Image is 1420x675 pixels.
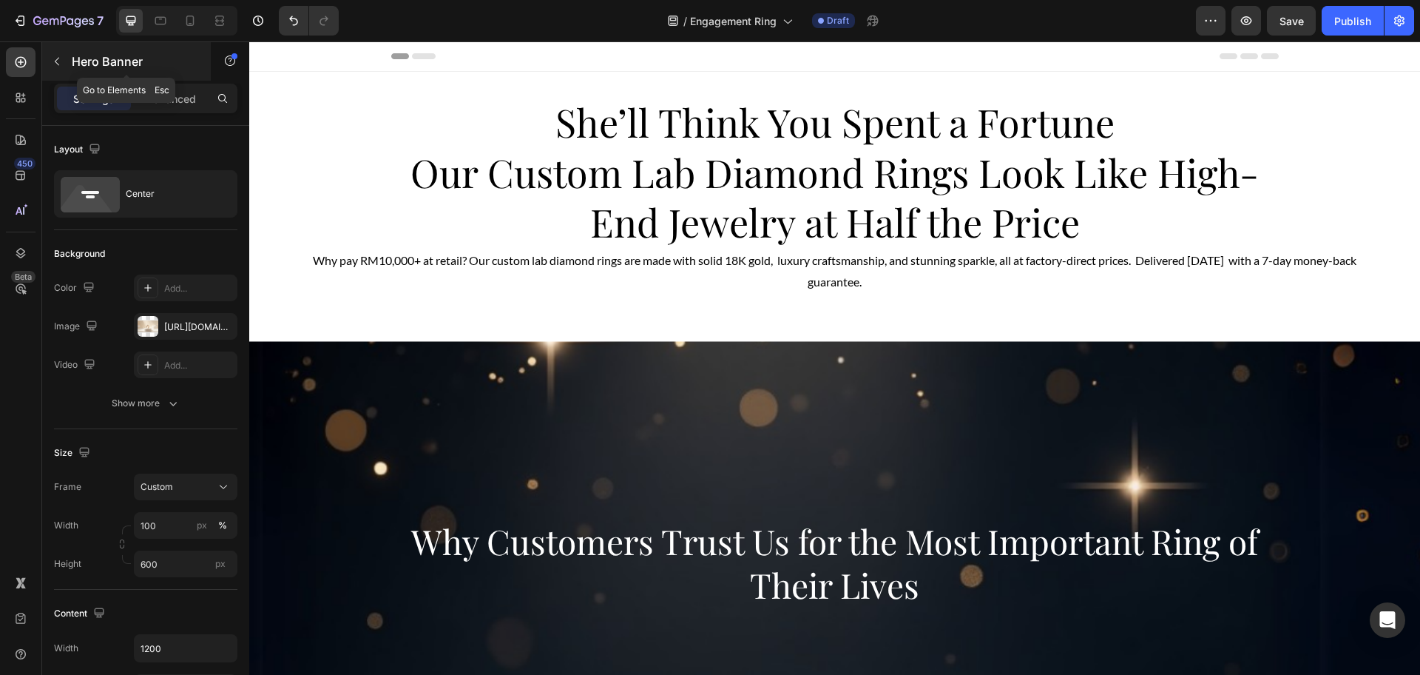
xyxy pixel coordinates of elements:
[135,635,237,662] input: Auto
[215,558,226,569] span: px
[54,604,108,624] div: Content
[54,557,81,571] label: Height
[72,53,197,70] p: Hero Banner
[1322,6,1384,36] button: Publish
[54,278,98,298] div: Color
[112,396,180,411] div: Show more
[126,177,216,211] div: Center
[54,390,237,417] button: Show more
[193,517,211,534] button: %
[218,519,227,532] div: %
[161,105,1010,206] span: Our Custom Lab Diamond Rings Look Like High-End Jewelry at Half the Price
[214,517,231,534] button: px
[6,6,110,36] button: 7
[54,519,78,532] label: Width
[154,477,1018,568] h2: Why Customers Trust Us for the Most Important Ring of Their Lives
[134,512,237,539] input: px%
[54,140,104,160] div: Layout
[14,158,35,169] div: 450
[11,271,35,283] div: Beta
[306,55,865,106] span: She’ll Think You Spent a Fortune
[54,480,81,494] label: Frame
[54,355,98,375] div: Video
[54,247,105,261] div: Background
[134,551,237,577] input: px
[134,474,237,500] button: Custom
[54,317,101,337] div: Image
[1267,6,1316,36] button: Save
[146,91,196,107] p: Advanced
[1279,15,1304,27] span: Save
[1370,602,1405,638] div: Open Intercom Messenger
[279,6,339,36] div: Undo/Redo
[164,359,234,372] div: Add...
[54,642,78,655] div: Width
[164,282,234,295] div: Add...
[141,480,173,494] span: Custom
[73,91,115,107] p: Settings
[249,41,1420,675] iframe: Design area
[690,13,777,29] span: Engagement Ring
[54,443,93,463] div: Size
[97,12,104,30] p: 7
[683,13,687,29] span: /
[64,212,1107,247] span: Why pay RM10,000+ at retail? Our custom lab diamond rings are made with solid 18K gold, luxury cr...
[164,320,234,334] div: [URL][DOMAIN_NAME]
[197,519,207,532] div: px
[1334,13,1371,29] div: Publish
[827,14,849,27] span: Draft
